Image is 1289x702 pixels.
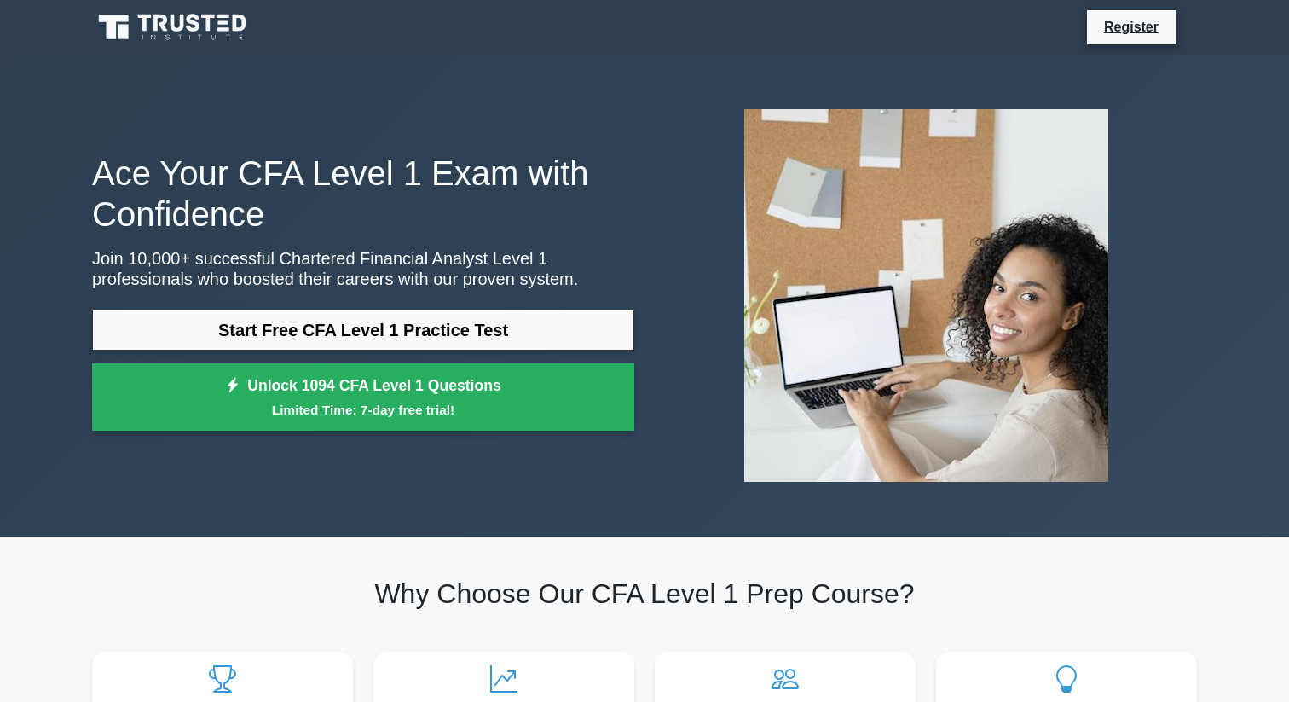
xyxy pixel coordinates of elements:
p: Join 10,000+ successful Chartered Financial Analyst Level 1 professionals who boosted their caree... [92,248,634,289]
h2: Why Choose Our CFA Level 1 Prep Course? [92,577,1197,610]
small: Limited Time: 7-day free trial! [113,400,613,420]
a: Start Free CFA Level 1 Practice Test [92,310,634,351]
a: Unlock 1094 CFA Level 1 QuestionsLimited Time: 7-day free trial! [92,363,634,432]
h1: Ace Your CFA Level 1 Exam with Confidence [92,153,634,235]
a: Register [1094,16,1169,38]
